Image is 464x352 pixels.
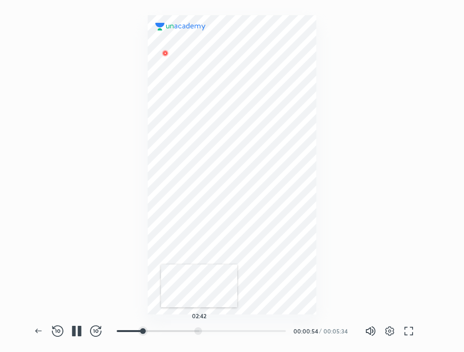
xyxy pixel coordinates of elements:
div: 00:05:34 [323,328,350,334]
img: logo.2a7e12a2.svg [155,23,206,30]
h5: 02:42 [192,313,206,319]
img: wMgqJGBwKWe8AAAAABJRU5ErkJggg== [160,48,171,59]
div: / [319,328,322,334]
div: 00:00:54 [293,328,317,334]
